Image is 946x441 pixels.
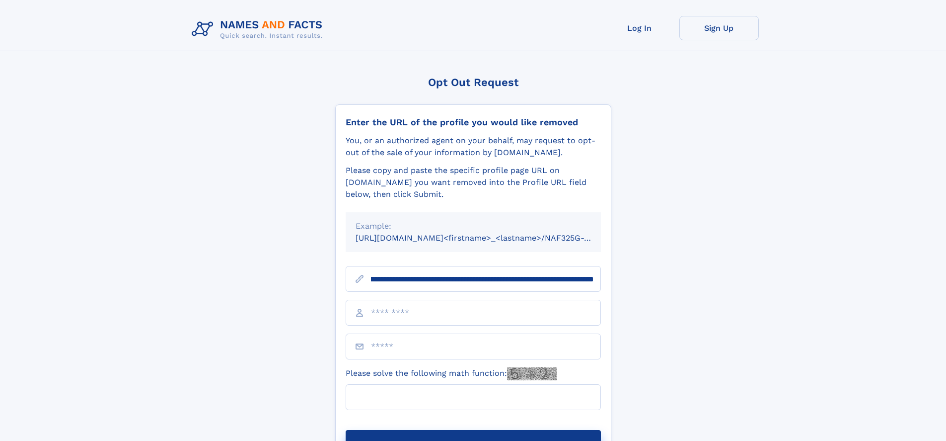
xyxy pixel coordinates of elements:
[679,16,759,40] a: Sign Up
[346,165,601,200] div: Please copy and paste the specific profile page URL on [DOMAIN_NAME] you want removed into the Pr...
[600,16,679,40] a: Log In
[188,16,331,43] img: Logo Names and Facts
[346,117,601,128] div: Enter the URL of the profile you would like removed
[356,220,591,232] div: Example:
[346,135,601,159] div: You, or an authorized agent on your behalf, may request to opt-out of the sale of your informatio...
[335,76,611,88] div: Opt Out Request
[346,367,557,380] label: Please solve the following math function:
[356,233,620,243] small: [URL][DOMAIN_NAME]<firstname>_<lastname>/NAF325G-xxxxxxxx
